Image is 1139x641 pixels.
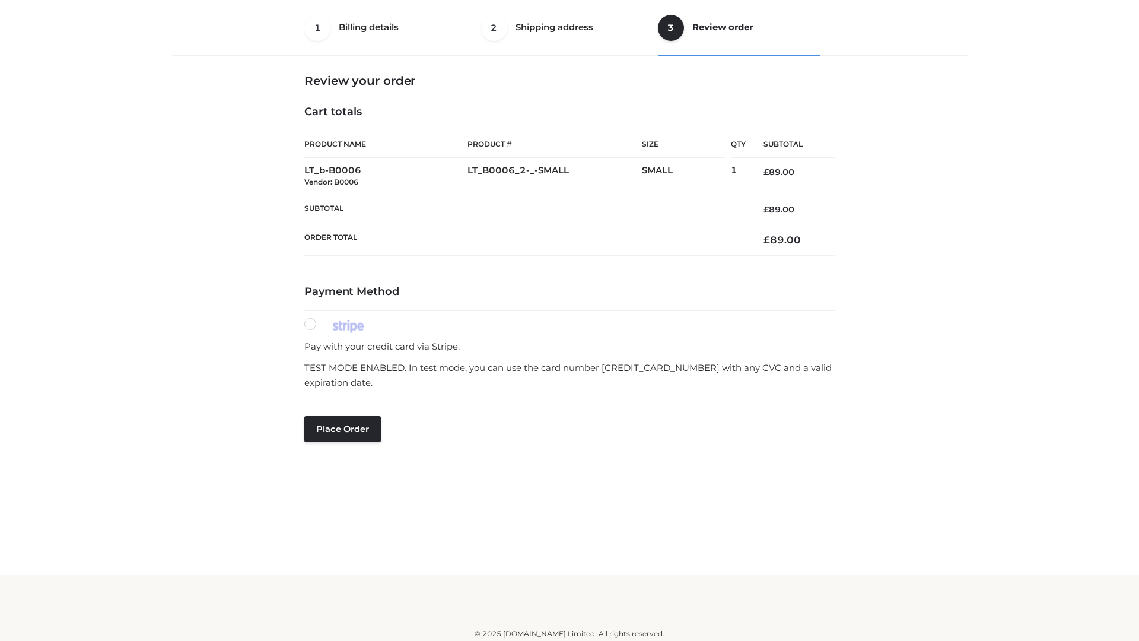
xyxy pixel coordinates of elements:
[467,131,642,158] th: Product #
[304,360,835,391] p: TEST MODE ENABLED. In test mode, you can use the card number [CREDIT_CARD_NUMBER] with any CVC an...
[763,167,769,177] span: £
[467,158,642,195] td: LT_B0006_2-_-SMALL
[763,234,801,246] bdi: 89.00
[642,131,725,158] th: Size
[176,628,963,640] div: © 2025 [DOMAIN_NAME] Limited. All rights reserved.
[763,204,769,215] span: £
[304,74,835,88] h3: Review your order
[304,339,835,354] p: Pay with your credit card via Stripe.
[763,167,794,177] bdi: 89.00
[763,204,794,215] bdi: 89.00
[642,158,731,195] td: SMALL
[731,158,746,195] td: 1
[304,224,746,256] th: Order Total
[763,234,770,246] span: £
[304,131,467,158] th: Product Name
[304,158,467,195] td: LT_b-B0006
[731,131,746,158] th: Qty
[746,131,835,158] th: Subtotal
[304,195,746,224] th: Subtotal
[304,416,381,442] button: Place order
[304,106,835,119] h4: Cart totals
[304,285,835,299] h4: Payment Method
[304,177,358,186] small: Vendor: B0006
